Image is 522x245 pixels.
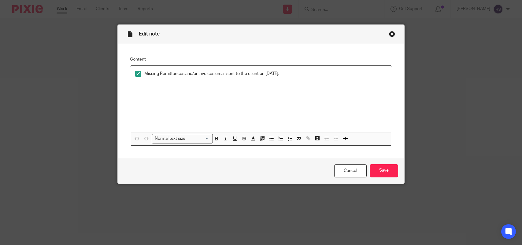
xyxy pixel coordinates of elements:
[187,135,209,142] input: Search for option
[130,56,392,62] label: Content
[370,164,398,177] input: Save
[153,135,187,142] span: Normal text size
[144,71,387,77] p: Missing Remittances and/or invoices email sent to the client on [DATE].
[152,134,213,143] div: Search for option
[334,164,367,177] a: Cancel
[389,31,395,37] div: Close this dialog window
[139,32,160,36] span: Edit note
